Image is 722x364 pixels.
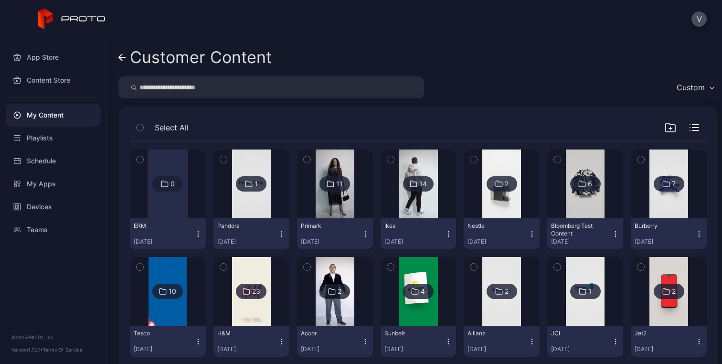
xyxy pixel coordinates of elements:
button: Nestle[DATE] [464,218,540,249]
button: Sunbelt[DATE] [381,326,457,357]
button: JCI[DATE] [547,326,623,357]
div: [DATE] [467,345,528,353]
div: [DATE] [467,238,528,246]
div: 6 [588,180,592,188]
div: Pandora [217,222,270,230]
div: JCI [551,330,604,337]
button: Primark[DATE] [297,218,373,249]
div: Tesco [134,330,186,337]
div: [DATE] [384,238,445,246]
button: Allianz[DATE] [464,326,540,357]
div: 7 [672,180,676,188]
div: [DATE] [551,345,612,353]
div: Primark [301,222,353,230]
div: Sunbelt [384,330,437,337]
div: 2 [338,287,341,296]
div: © 2025 PROTO, Inc. [11,333,95,341]
button: ERM[DATE] [130,218,206,249]
div: [DATE] [384,345,445,353]
a: My Content [6,104,101,127]
div: [DATE] [635,238,695,246]
div: Bloomberg Test Content [551,222,604,237]
div: H&M [217,330,270,337]
a: Customer Content [118,46,272,69]
div: [DATE] [134,238,194,246]
a: My Apps [6,172,101,195]
div: 4 [421,287,425,296]
a: Devices [6,195,101,218]
div: Nestle [467,222,520,230]
span: Version 1.13.1 • [11,347,43,353]
a: Playlists [6,127,101,150]
button: Bloomberg Test Content[DATE] [547,218,623,249]
div: 1 [255,180,258,188]
div: ERM [134,222,186,230]
div: 14 [419,180,427,188]
a: App Store [6,46,101,69]
div: 2 [505,180,509,188]
div: [DATE] [301,238,361,246]
a: Teams [6,218,101,241]
button: Ikea[DATE] [381,218,457,249]
div: [DATE] [635,345,695,353]
a: Terms Of Service [43,347,83,353]
div: 11 [336,180,343,188]
div: Jet2 [635,330,687,337]
div: [DATE] [301,345,361,353]
button: Pandora[DATE] [213,218,289,249]
div: Allianz [467,330,520,337]
div: Custom [677,83,705,92]
div: Customer Content [130,48,272,66]
div: 0 [170,180,175,188]
div: 23 [252,287,260,296]
div: [DATE] [217,238,278,246]
div: Burberry [635,222,687,230]
span: Select All [155,122,189,133]
div: [DATE] [217,345,278,353]
div: Ikea [384,222,437,230]
div: 2 [672,287,676,296]
button: Accor[DATE] [297,326,373,357]
a: Content Store [6,69,101,92]
a: Schedule [6,150,101,172]
div: [DATE] [134,345,194,353]
div: 2 [505,287,509,296]
button: H&M[DATE] [213,326,289,357]
button: V [691,11,707,27]
div: 1 [588,287,592,296]
button: Custom [672,76,718,98]
button: Jet2[DATE] [631,326,707,357]
button: Tesco[DATE] [130,326,206,357]
div: Accor [301,330,353,337]
div: [DATE] [551,238,612,246]
div: 10 [169,287,176,296]
button: Burberry[DATE] [631,218,707,249]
